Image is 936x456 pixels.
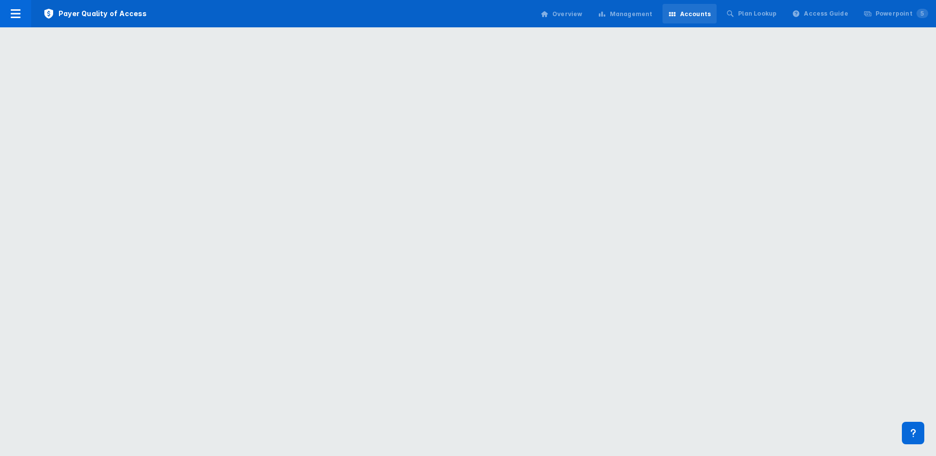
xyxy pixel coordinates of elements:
span: 5 [916,9,928,18]
div: Access Guide [804,9,848,18]
a: Overview [535,4,588,23]
div: Overview [552,10,583,19]
a: Management [592,4,659,23]
div: Contact Support [902,422,924,444]
div: Accounts [680,10,711,19]
a: Accounts [663,4,717,23]
div: Management [610,10,653,19]
div: Plan Lookup [738,9,777,18]
div: Powerpoint [876,9,928,18]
